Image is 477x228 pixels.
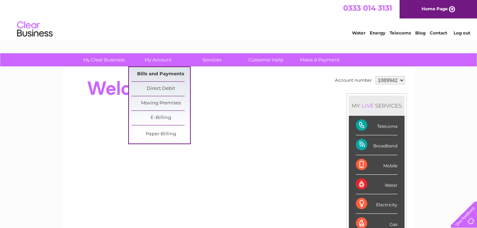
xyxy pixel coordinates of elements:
[360,102,375,109] div: LIVE
[370,30,385,36] a: Energy
[131,127,190,141] a: Paper Billing
[356,135,397,155] div: Broadband
[356,155,397,175] div: Mobile
[129,53,187,66] a: My Account
[17,18,53,40] img: logo.png
[333,74,374,86] td: Account number
[131,111,190,125] a: E-Billing
[291,53,349,66] a: Make A Payment
[183,53,241,66] a: Services
[131,96,190,110] a: Moving Premises
[415,30,425,36] a: Blog
[454,30,470,36] a: Log out
[237,53,295,66] a: Customer Help
[390,30,411,36] a: Telecoms
[356,194,397,214] div: Electricity
[356,116,397,135] div: Telecoms
[430,30,447,36] a: Contact
[356,175,397,194] div: Water
[352,30,365,36] a: Water
[343,4,392,12] a: 0333 014 3131
[131,67,190,81] a: Bills and Payments
[131,82,190,96] a: Direct Debit
[71,4,407,34] div: Clear Business is a trading name of Verastar Limited (registered in [GEOGRAPHIC_DATA] No. 3667643...
[75,53,133,66] a: My Clear Business
[349,96,405,116] div: MY SERVICES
